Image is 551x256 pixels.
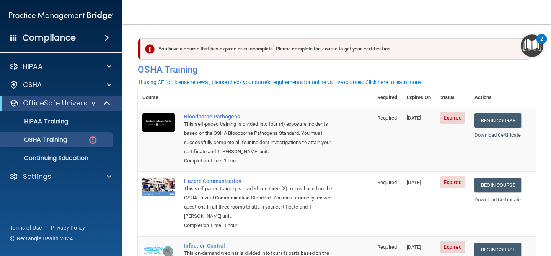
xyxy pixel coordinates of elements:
[51,224,85,232] a: Privacy Policy
[184,243,334,249] a: Infection Control
[9,62,111,71] a: HIPAA
[474,132,521,138] a: Download Certificate
[440,176,465,188] span: Expired
[10,235,73,242] span: Ⓒ Rectangle Health 2024
[440,112,465,124] span: Expired
[184,120,334,156] div: This self-paced training is divided into four (4) exposure incidents based on the OSHA Bloodborne...
[540,39,543,49] div: 2
[184,178,334,184] a: Hazard Communication
[88,135,98,145] img: danger-circle.6113f641.png
[377,244,397,250] span: Required
[9,8,113,23] img: PMB logo
[138,64,536,75] h4: OSHA Training
[407,180,421,185] span: [DATE]
[9,99,111,108] a: OfficeSafe University
[470,88,536,107] th: Actions
[141,38,531,60] div: You have a course that has expired or is incomplete. Please complete the course to get your certi...
[474,113,521,128] a: Begin Course
[184,156,334,165] div: Completion Time: 1 hour
[184,184,334,221] div: This self-paced training is divided into three (3) rooms based on the OSHA Hazard Communication S...
[474,197,521,203] a: Download Certificate
[402,88,436,107] th: Expires On
[5,118,68,125] p: HIPAA Training
[23,80,42,89] p: OSHA
[377,180,397,185] span: Required
[407,244,421,250] span: [DATE]
[23,172,51,181] p: Settings
[138,88,179,107] th: Course
[10,224,42,232] a: Terms of Use
[184,221,334,230] div: Completion Time: 1 hour
[474,178,521,192] a: Begin Course
[23,32,76,43] h4: Compliance
[23,99,95,108] p: OfficeSafe University
[139,79,422,85] div: If using CE for license renewal, please check your state's requirements for online vs. live cours...
[373,88,402,107] th: Required
[23,62,42,71] p: HIPAA
[184,113,334,120] a: Bloodborne Pathogens
[440,241,465,253] span: Expired
[145,44,155,54] img: exclamation-circle-solid-danger.72ef9ffc.png
[521,34,543,57] button: Open Resource Center, 2 new notifications
[9,172,111,181] a: Settings
[9,80,111,89] a: OSHA
[377,115,397,121] span: Required
[138,78,423,86] button: If using CE for license renewal, please check your state's requirements for online vs. live cours...
[419,202,542,232] iframe: Drift Widget Chat Controller
[407,115,421,121] span: [DATE]
[436,88,470,107] th: Status
[5,154,109,162] p: Continuing Education
[5,136,67,144] p: OSHA Training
